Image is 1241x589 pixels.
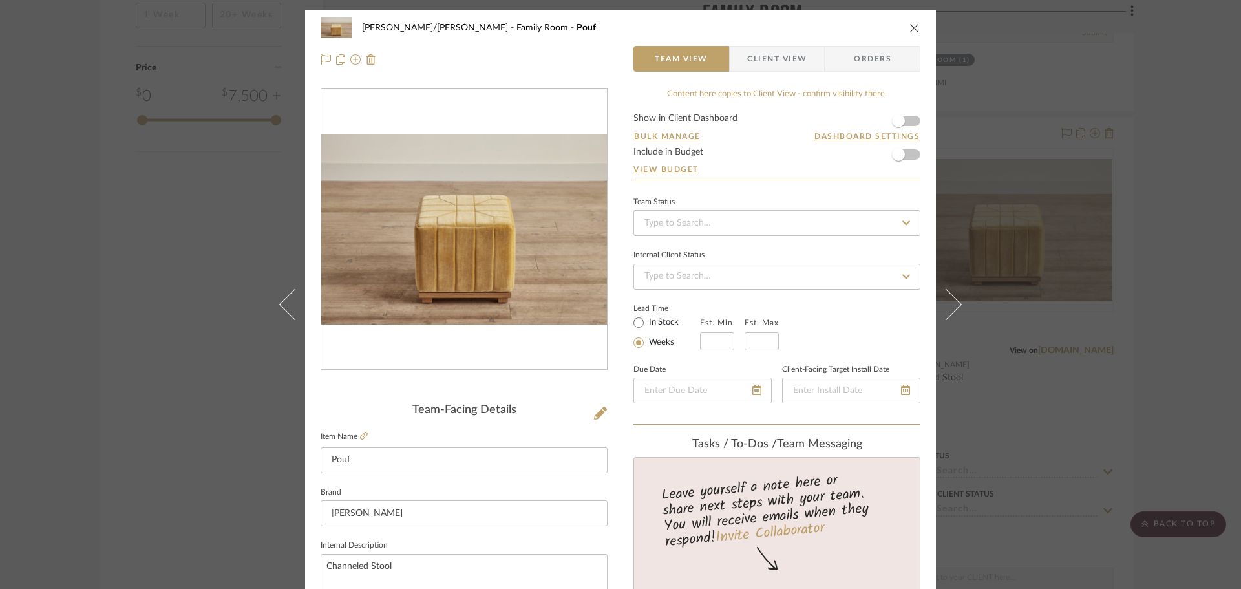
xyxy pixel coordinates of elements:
div: Team Status [633,199,675,206]
label: Est. Max [745,318,779,327]
div: Content here copies to Client View - confirm visibility there. [633,88,920,101]
input: Enter Item Name [321,447,608,473]
div: 0 [321,134,607,325]
label: In Stock [646,317,679,328]
span: Orders [840,46,906,72]
input: Type to Search… [633,264,920,290]
input: Type to Search… [633,210,920,236]
span: Client View [747,46,807,72]
img: Remove from project [366,54,376,65]
span: [PERSON_NAME]/[PERSON_NAME] [362,23,516,32]
span: Family Room [516,23,577,32]
span: Team View [655,46,708,72]
div: Team-Facing Details [321,403,608,418]
button: Dashboard Settings [814,131,920,142]
input: Enter Due Date [633,378,772,403]
div: Internal Client Status [633,252,705,259]
label: Item Name [321,431,368,442]
img: dfa010f2-9b7f-4631-abc7-dab33a43ed84_48x40.jpg [321,15,352,41]
span: Tasks / To-Dos / [692,438,777,450]
div: Leave yourself a note here or share next steps with your team. You will receive emails when they ... [632,466,922,553]
mat-radio-group: Select item type [633,314,700,350]
a: Invite Collaborator [715,517,825,550]
input: Enter Install Date [782,378,920,403]
label: Lead Time [633,303,700,314]
a: View Budget [633,164,920,175]
div: team Messaging [633,438,920,452]
input: Enter Brand [321,500,608,526]
label: Client-Facing Target Install Date [782,367,889,373]
label: Due Date [633,367,666,373]
img: dfa010f2-9b7f-4631-abc7-dab33a43ed84_436x436.jpg [321,134,607,325]
button: Bulk Manage [633,131,701,142]
span: Pouf [577,23,596,32]
button: close [909,22,920,34]
label: Est. Min [700,318,733,327]
label: Internal Description [321,542,388,549]
label: Brand [321,489,341,496]
label: Weeks [646,337,674,348]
